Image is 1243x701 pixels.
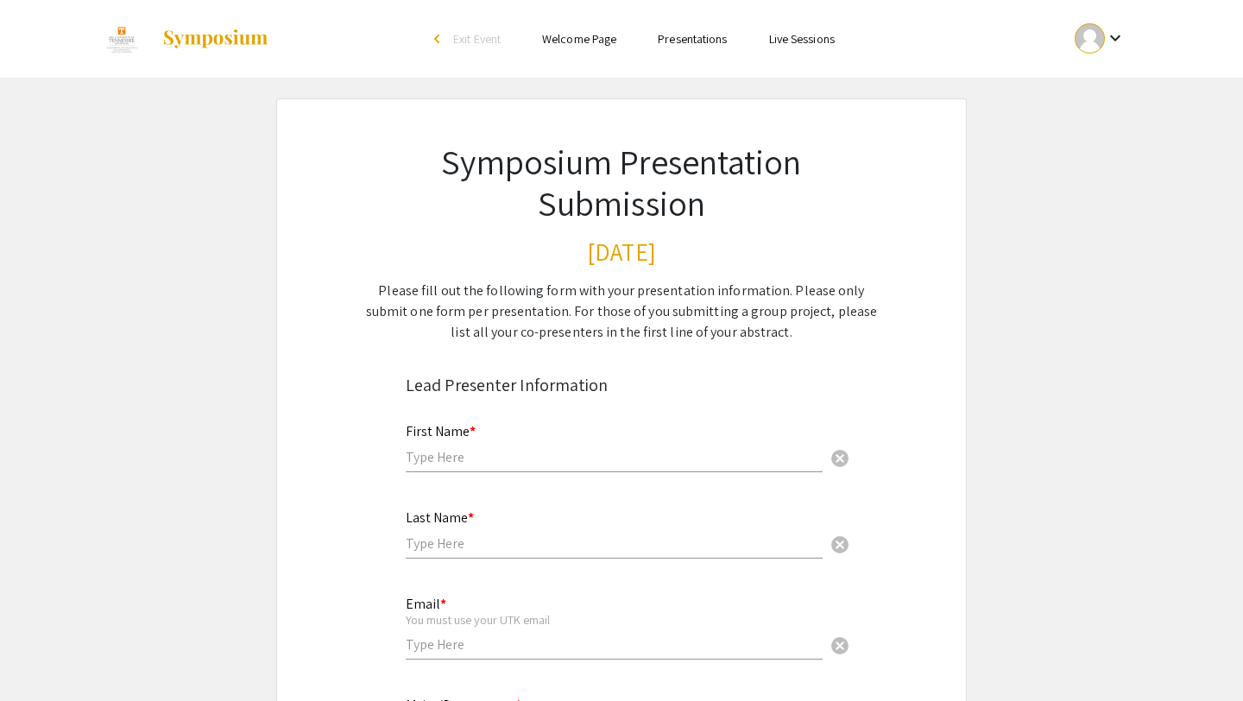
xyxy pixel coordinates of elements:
div: Please fill out the following form with your presentation information. Please only submit one for... [361,281,882,343]
mat-label: First Name [406,422,476,440]
div: arrow_back_ios [434,34,445,44]
input: Type Here [406,448,823,466]
h3: [DATE] [361,237,882,267]
img: Symposium by ForagerOne [161,28,269,49]
input: Type Here [406,534,823,553]
div: You must use your UTK email [406,612,823,628]
div: Lead Presenter Information [406,372,837,398]
mat-icon: Expand account dropdown [1105,28,1126,48]
span: Exit Event [453,31,501,47]
span: cancel [830,448,850,469]
a: Welcome Page [542,31,616,47]
a: Discovery Day 2025 [99,17,269,60]
mat-label: Email [406,595,446,613]
button: Clear [823,627,857,661]
iframe: Chat [13,623,73,688]
span: cancel [830,635,850,656]
button: Clear [823,439,857,474]
h1: Symposium Presentation Submission [361,141,882,224]
mat-label: Last Name [406,508,474,527]
img: Discovery Day 2025 [99,17,144,60]
button: Clear [823,526,857,560]
button: Expand account dropdown [1057,19,1144,58]
a: Live Sessions [769,31,835,47]
input: Type Here [406,635,823,654]
span: cancel [830,534,850,555]
a: Presentations [658,31,727,47]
